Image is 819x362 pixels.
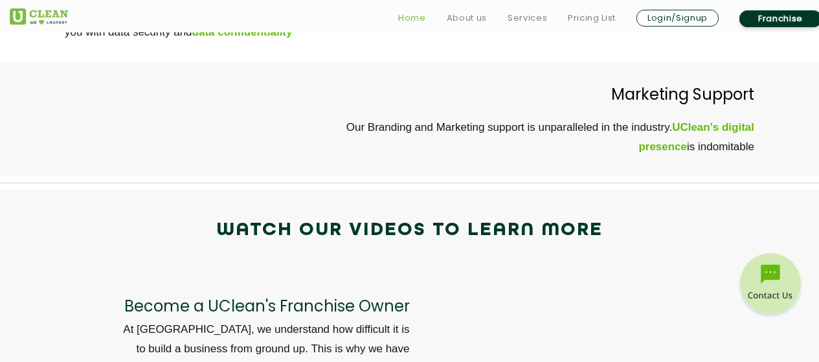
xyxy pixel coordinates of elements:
p: Watch our videos to learn more [216,215,603,246]
img: contact-btn [738,253,803,318]
p: Become a UClean's Franchise Owner [120,293,410,320]
a: Pricing List [568,10,616,26]
a: About us [447,10,487,26]
a: Home [398,10,426,26]
a: Login/Signup [636,10,719,27]
a: Services [508,10,547,26]
p: Marketing Support [10,81,754,108]
p: Our Branding and Marketing support is unparalleled in the industry. is indomitable [10,118,754,157]
b: UClean's digital presence [638,121,754,153]
img: UClean Laundry and Dry Cleaning [10,8,68,25]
